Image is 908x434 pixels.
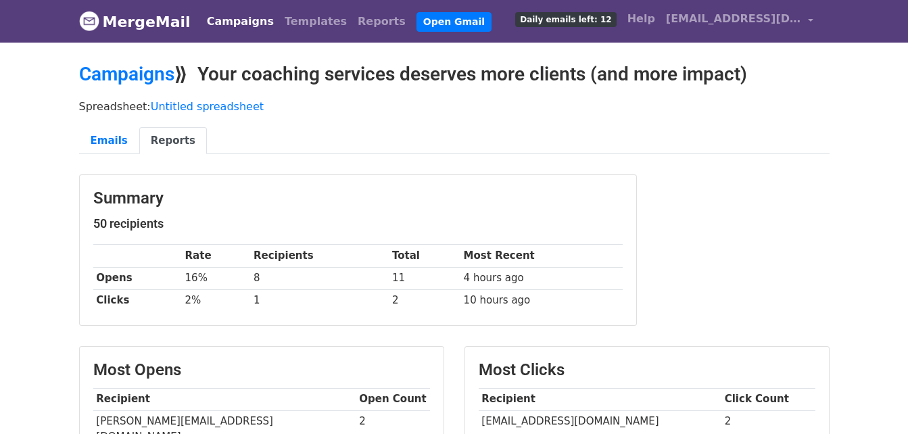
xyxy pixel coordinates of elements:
[79,99,830,114] p: Spreadsheet:
[666,11,801,27] span: [EMAIL_ADDRESS][DOMAIN_NAME]
[479,360,815,380] h3: Most Clicks
[93,388,356,410] th: Recipient
[182,267,251,289] td: 16%
[93,189,623,208] h3: Summary
[79,63,830,86] h2: ⟫ Your coaching services deserves more clients (and more impact)
[182,245,251,267] th: Rate
[721,410,815,433] td: 2
[622,5,661,32] a: Help
[479,388,721,410] th: Recipient
[460,267,623,289] td: 4 hours ago
[250,245,389,267] th: Recipients
[515,12,616,27] span: Daily emails left: 12
[93,267,182,289] th: Opens
[356,388,430,410] th: Open Count
[93,360,430,380] h3: Most Opens
[510,5,621,32] a: Daily emails left: 12
[201,8,279,35] a: Campaigns
[79,63,174,85] a: Campaigns
[479,410,721,433] td: [EMAIL_ADDRESS][DOMAIN_NAME]
[389,245,460,267] th: Total
[721,388,815,410] th: Click Count
[139,127,207,155] a: Reports
[79,127,139,155] a: Emails
[182,289,251,312] td: 2%
[352,8,411,35] a: Reports
[250,289,389,312] td: 1
[250,267,389,289] td: 8
[460,245,623,267] th: Most Recent
[79,7,191,36] a: MergeMail
[389,289,460,312] td: 2
[416,12,492,32] a: Open Gmail
[93,216,623,231] h5: 50 recipients
[460,289,623,312] td: 10 hours ago
[79,11,99,31] img: MergeMail logo
[389,267,460,289] td: 11
[151,100,264,113] a: Untitled spreadsheet
[661,5,819,37] a: [EMAIL_ADDRESS][DOMAIN_NAME]
[279,8,352,35] a: Templates
[93,289,182,312] th: Clicks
